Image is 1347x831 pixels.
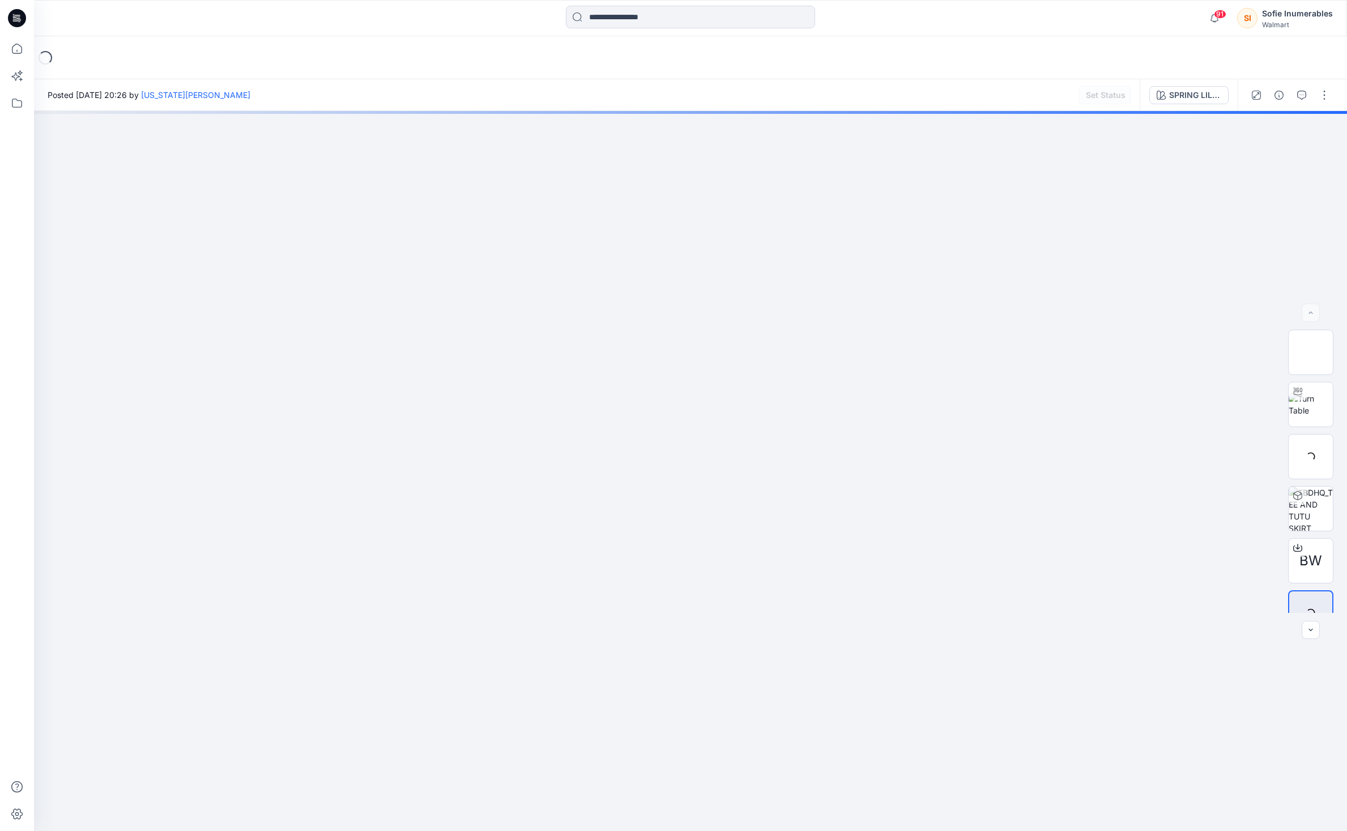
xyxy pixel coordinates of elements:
div: Walmart [1262,20,1333,29]
button: SPRING LILAC [1149,86,1229,104]
div: SPRING LILAC [1169,89,1221,101]
div: SI [1237,8,1258,28]
img: Turn Table [1289,393,1333,416]
div: Sofie Inumerables [1262,7,1333,20]
span: 91 [1214,10,1226,19]
a: [US_STATE][PERSON_NAME] [141,90,250,100]
img: TBDHQ_TEE AND TUTU SKIRT OUTFIT- TOP (3) SPRING LILAC [1289,487,1333,531]
span: BW [1299,551,1322,571]
button: Details [1270,86,1288,104]
span: Posted [DATE] 20:26 by [48,89,250,101]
